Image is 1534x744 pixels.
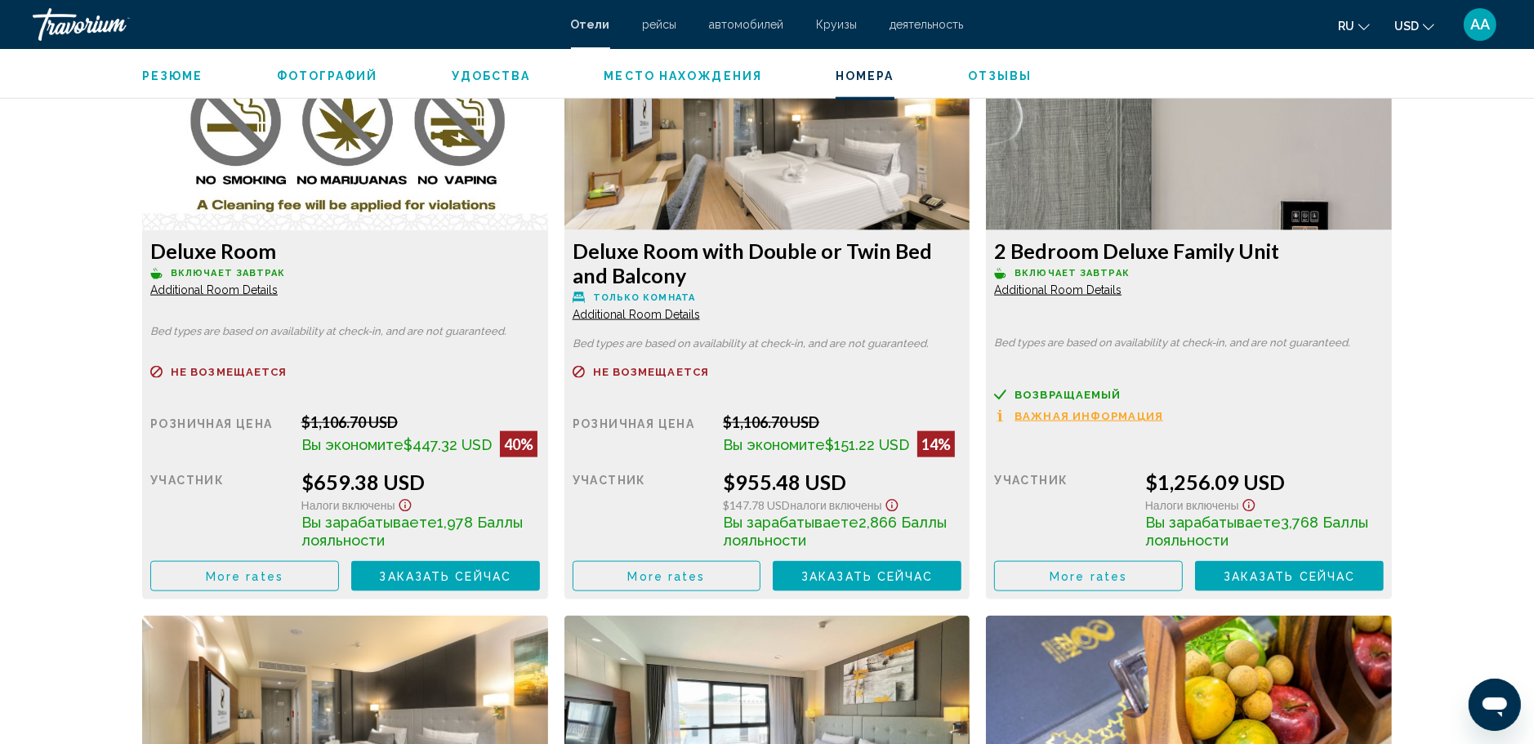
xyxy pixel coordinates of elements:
a: возвращаемый [994,389,1384,401]
button: Change language [1338,14,1370,38]
span: Вы зарабатываете [301,514,437,531]
a: Круизы [817,18,858,31]
span: Отзывы [968,69,1032,82]
button: More rates [150,561,339,591]
div: $659.38 USD [301,470,540,494]
h3: Deluxe Room [150,238,540,263]
div: Розничная цена [573,413,711,457]
div: 40% [500,431,537,457]
a: Travorium [33,8,555,41]
span: Заказать сейчас [379,570,511,583]
div: 14% [917,431,955,457]
span: ru [1338,20,1354,33]
span: More rates [206,570,283,583]
span: Налоги включены [790,498,882,512]
img: 05ce4df3-a9e3-46c6-9c38-1e1369dced09.jpeg [564,26,970,230]
button: Show Taxes and Fees disclaimer [395,494,415,513]
span: Вы экономите [301,436,404,453]
a: деятельность [890,18,964,31]
img: e6b303dc-04b6-4c4d-b7ae-3a3246d8e29f.jpeg [142,26,548,230]
button: Важная информация [994,409,1163,423]
span: More rates [1050,570,1127,583]
span: 3,768 Баллы лояльности [1145,514,1368,549]
span: Additional Room Details [573,308,700,321]
p: Bed types are based on availability at check-in, and are not guaranteed. [994,337,1384,349]
iframe: Button to launch messaging window [1469,679,1521,731]
a: рейсы [643,18,677,31]
button: Резюме [142,69,203,83]
span: Не возмещается [593,367,709,377]
span: Резюме [142,69,203,82]
div: участник [150,470,289,549]
button: Show Taxes and Fees disclaimer [1239,494,1259,513]
button: Заказать сейчас [773,561,961,591]
div: $1,106.70 USD [301,413,540,431]
span: Не возмещается [171,367,287,377]
button: More rates [994,561,1183,591]
span: Заказать сейчас [1224,570,1356,583]
a: Отели [571,18,610,31]
span: $447.32 USD [404,436,492,453]
h3: Deluxe Room with Double or Twin Bed and Balcony [573,238,962,287]
button: User Menu [1459,7,1501,42]
span: AA [1470,16,1490,33]
div: Розничная цена [150,413,289,457]
span: Только комната [593,292,695,303]
span: More rates [628,570,706,583]
span: возвращаемый [1014,390,1121,400]
div: участник [994,470,1133,549]
div: $1,256.09 USD [1145,470,1384,494]
span: $151.22 USD [825,436,909,453]
div: $1,106.70 USD [723,413,961,431]
button: Номера [836,69,894,83]
span: Включает завтрак [171,268,286,278]
button: Заказать сейчас [351,561,540,591]
button: More rates [573,561,761,591]
span: Удобства [452,69,531,82]
span: $147.78 USD [723,498,790,512]
span: Место нахождения [604,69,762,82]
div: $955.48 USD [723,470,961,494]
button: Отзывы [968,69,1032,83]
span: USD [1394,20,1419,33]
button: Место нахождения [604,69,762,83]
span: Вы зарабатываете [723,514,858,531]
span: Вы зарабатываете [1145,514,1281,531]
span: Важная информация [1014,411,1163,421]
span: Additional Room Details [994,283,1122,296]
button: Фотографий [277,69,378,83]
p: Bed types are based on availability at check-in, and are not guaranteed. [573,338,962,350]
a: автомобилей [710,18,784,31]
p: Bed types are based on availability at check-in, and are not guaranteed. [150,326,540,337]
button: Change currency [1394,14,1434,38]
button: Заказать сейчас [1195,561,1384,591]
span: Заказать сейчас [801,570,934,583]
span: Additional Room Details [150,283,278,296]
button: Show Taxes and Fees disclaimer [882,494,902,513]
span: Включает завтрак [1014,268,1130,278]
button: Удобства [452,69,531,83]
span: Номера [836,69,894,82]
span: Вы экономите [723,436,825,453]
img: ba600d2d-b292-4183-8a40-91f3b3813c89.jpeg [986,26,1392,230]
div: участник [573,470,711,549]
h3: 2 Bedroom Deluxe Family Unit [994,238,1384,263]
span: 1,978 Баллы лояльности [301,514,523,549]
span: Налоги включены [301,498,395,512]
span: 2,866 Баллы лояльности [723,514,947,549]
span: Фотографий [277,69,378,82]
span: Налоги включены [1145,498,1239,512]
